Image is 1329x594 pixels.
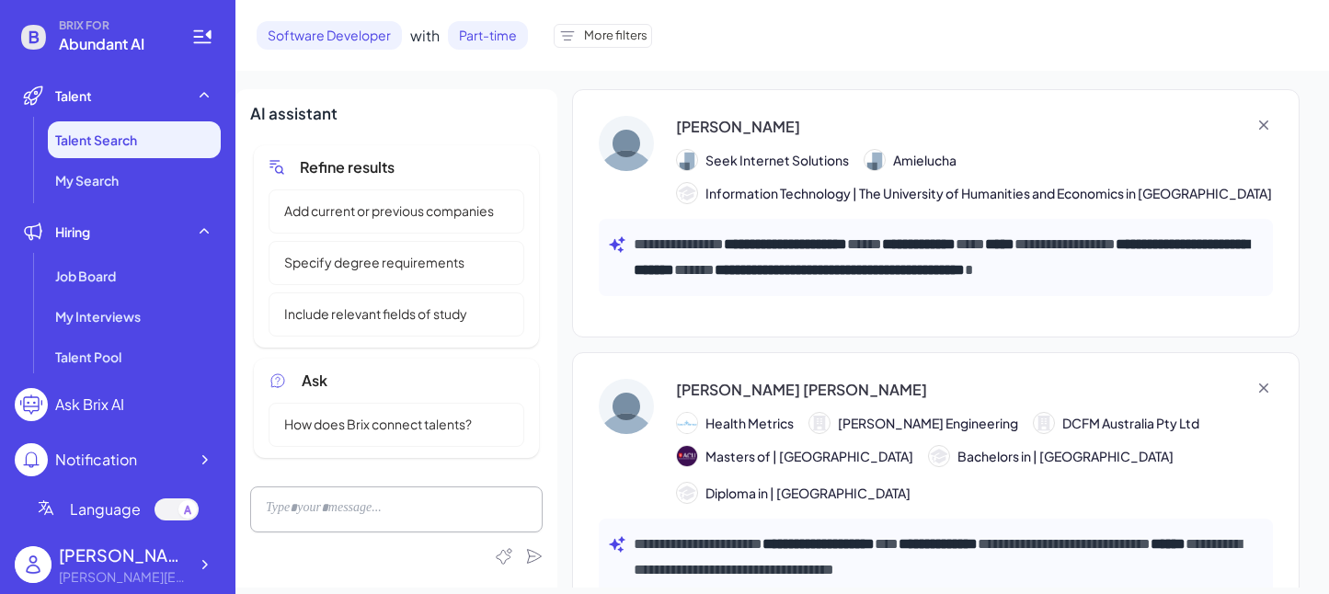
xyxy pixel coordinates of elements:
img: 公司logo [677,413,697,433]
span: Bachelors in | [GEOGRAPHIC_DATA] [957,447,1174,466]
span: Talent [55,86,92,105]
span: Diploma in | [GEOGRAPHIC_DATA] [705,484,911,503]
span: BRIX FOR [59,18,169,33]
img: 公司logo [865,150,885,170]
span: with [410,25,440,47]
span: Specify degree requirements [273,253,475,272]
span: DCFM Australia Pty Ltd [1062,414,1199,433]
div: jesse [59,543,188,567]
span: More filters [584,27,647,45]
div: [PERSON_NAME] [676,116,800,138]
img: 公司logo [677,150,697,170]
span: Part-time [448,21,528,50]
span: Talent Search [55,131,137,149]
span: [PERSON_NAME] Engineering [838,414,1018,433]
span: Information Technology | The University of Humanities and Economics in [GEOGRAPHIC_DATA] [705,184,1272,203]
div: [PERSON_NAME] [PERSON_NAME] [676,379,927,401]
span: Add current or previous companies [273,201,505,221]
span: Health Metrics [705,414,794,433]
span: Masters of | [GEOGRAPHIC_DATA] [705,447,913,466]
span: Abundant AI [59,33,169,55]
div: Ask Brix AI [55,394,124,416]
span: Language [70,498,141,520]
span: Hiring [55,223,90,241]
span: Job Board [55,267,116,285]
div: AI assistant [250,102,543,126]
span: Amielucha [893,151,957,170]
img: Trupti Solanki Shah [599,379,654,434]
img: user_logo.png [15,546,52,583]
img: 901.jpg [677,446,697,466]
span: Ask [302,370,327,392]
span: Software Developer [257,21,402,50]
span: My Interviews [55,307,141,326]
span: Include relevant fields of study [273,304,478,324]
div: Notification [55,449,137,471]
span: Talent Pool [55,348,121,366]
span: How does Brix connect talents? [273,415,483,434]
span: Refine results [300,156,395,178]
span: My Search [55,171,119,189]
img: Sławomir Amielucha [599,116,654,171]
div: jesse@abundant.ai [59,567,188,587]
span: Seek Internet Solutions [705,151,849,170]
